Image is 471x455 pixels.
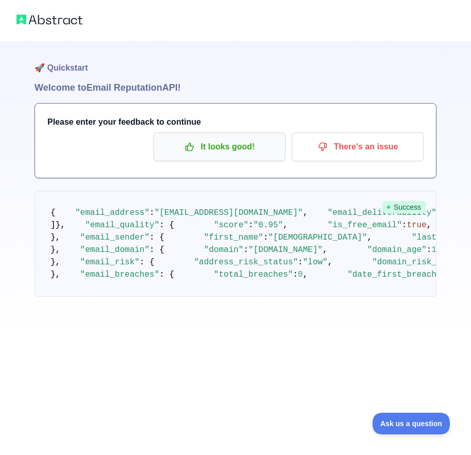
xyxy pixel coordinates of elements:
[159,221,174,230] span: : {
[373,413,450,434] iframe: Toggle Customer Support
[214,270,293,279] span: "total_breaches"
[204,233,263,242] span: "first_name"
[283,221,288,230] span: ,
[299,138,416,156] p: There's an issue
[254,221,283,230] span: "0.95"
[402,221,407,230] span: :
[298,258,303,267] span: :
[149,208,155,217] span: :
[248,221,254,230] span: :
[427,245,432,255] span: :
[149,245,164,255] span: : {
[35,41,436,80] h1: 🚀 Quickstart
[214,221,248,230] span: "score"
[323,245,328,255] span: ,
[80,258,140,267] span: "email_risk"
[347,270,451,279] span: "date_first_breached"
[159,270,174,279] span: : {
[412,233,466,242] span: "last_name"
[194,258,298,267] span: "address_risk_status"
[80,233,149,242] span: "email_sender"
[293,270,298,279] span: :
[328,208,436,217] span: "email_deliverability"
[328,258,333,267] span: ,
[367,233,373,242] span: ,
[80,245,149,255] span: "email_domain"
[367,245,427,255] span: "domain_age"
[75,208,149,217] span: "email_address"
[35,80,436,95] h1: Welcome to Email Reputation API!
[85,221,159,230] span: "email_quality"
[427,221,432,230] span: ,
[303,208,308,217] span: ,
[161,138,278,156] p: It looks good!
[16,12,82,27] img: Abstract logo
[155,208,303,217] span: "[EMAIL_ADDRESS][DOMAIN_NAME]"
[303,270,308,279] span: ,
[248,245,323,255] span: "[DOMAIN_NAME]"
[328,221,402,230] span: "is_free_email"
[407,221,426,230] span: true
[298,270,303,279] span: 0
[303,258,328,267] span: "low"
[263,233,268,242] span: :
[204,245,244,255] span: "domain"
[372,258,471,267] span: "domain_risk_status"
[268,233,367,242] span: "[DEMOGRAPHIC_DATA]"
[292,132,424,161] button: There's an issue
[243,245,248,255] span: :
[51,208,56,217] span: {
[382,201,426,213] span: Success
[140,258,155,267] span: : {
[47,116,424,128] h3: Please enter your feedback to continue
[80,270,160,279] span: "email_breaches"
[149,233,164,242] span: : {
[154,132,285,161] button: It looks good!
[431,245,456,255] span: 10979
